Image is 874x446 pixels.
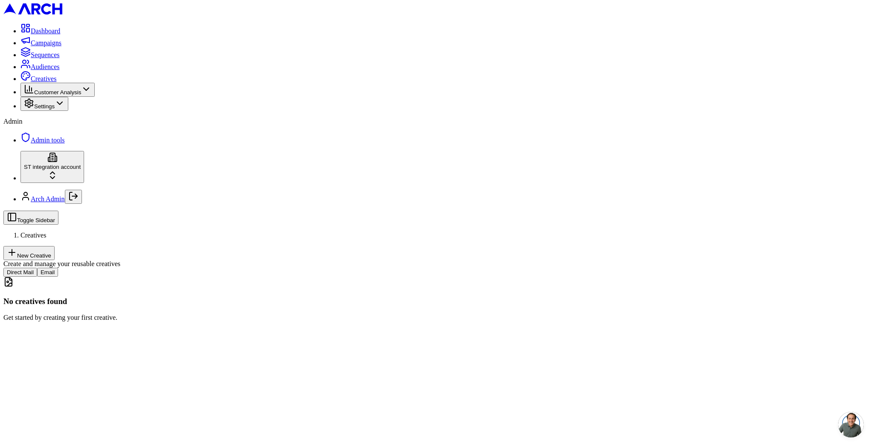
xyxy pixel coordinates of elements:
[3,297,871,306] h3: No creatives found
[37,268,58,277] button: Email
[3,314,871,321] p: Get started by creating your first creative.
[34,89,81,96] span: Customer Analysis
[3,211,58,225] button: Toggle Sidebar
[34,103,55,110] span: Settings
[20,151,84,183] button: ST integration account
[3,118,871,125] div: Admin
[3,232,871,239] nav: breadcrumb
[17,217,55,223] span: Toggle Sidebar
[31,63,60,70] span: Audiences
[20,27,60,35] a: Dashboard
[3,246,55,260] button: New Creative
[31,195,65,203] a: Arch Admin
[65,190,82,204] button: Log out
[20,63,60,70] a: Audiences
[3,268,37,277] button: Direct Mail
[31,27,60,35] span: Dashboard
[20,232,46,239] span: Creatives
[20,51,60,58] a: Sequences
[20,83,95,97] button: Customer Analysis
[31,51,60,58] span: Sequences
[31,39,61,46] span: Campaigns
[3,260,871,268] div: Create and manage your reusable creatives
[31,136,65,144] span: Admin tools
[838,412,864,437] a: Open chat
[20,75,56,82] a: Creatives
[24,164,81,170] span: ST integration account
[20,136,65,144] a: Admin tools
[20,39,61,46] a: Campaigns
[31,75,56,82] span: Creatives
[20,97,68,111] button: Settings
